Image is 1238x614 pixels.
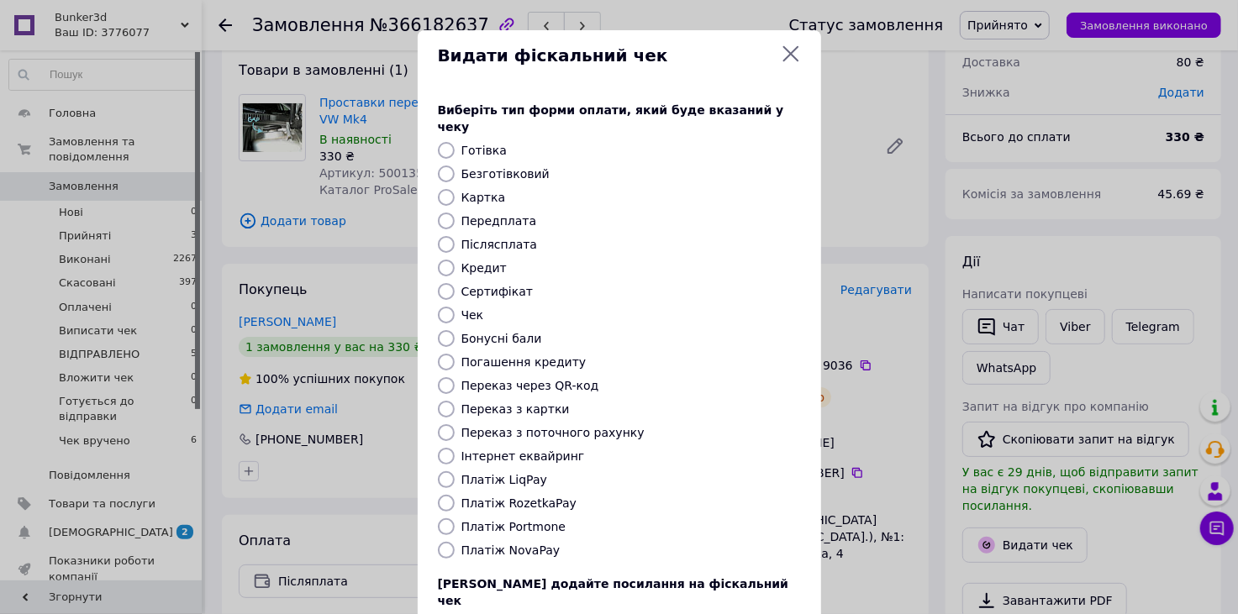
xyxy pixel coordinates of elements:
label: Переказ з картки [461,402,570,416]
label: Передплата [461,214,537,228]
label: Безготівковий [461,167,550,181]
label: Післясплата [461,238,538,251]
label: Бонусні бали [461,332,542,345]
label: Інтернет еквайринг [461,449,585,463]
label: Платіж LiqPay [461,473,547,486]
label: Сертифікат [461,285,534,298]
span: [PERSON_NAME] додайте посилання на фіскальний чек [438,577,789,607]
label: Кредит [461,261,507,275]
label: Платіж Portmone [461,520,566,533]
label: Готівка [461,144,507,157]
label: Платіж NovaPay [461,543,561,557]
label: Картка [461,191,506,204]
label: Переказ через QR-код [461,379,599,392]
label: Чек [461,308,484,322]
label: Погашення кредиту [461,355,587,369]
label: Переказ з поточного рахунку [461,426,645,439]
span: Виберіть тип форми оплати, який буде вказаний у чеку [438,103,784,134]
span: Видати фіскальний чек [438,44,774,68]
label: Платіж RozetkaPay [461,496,577,510]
